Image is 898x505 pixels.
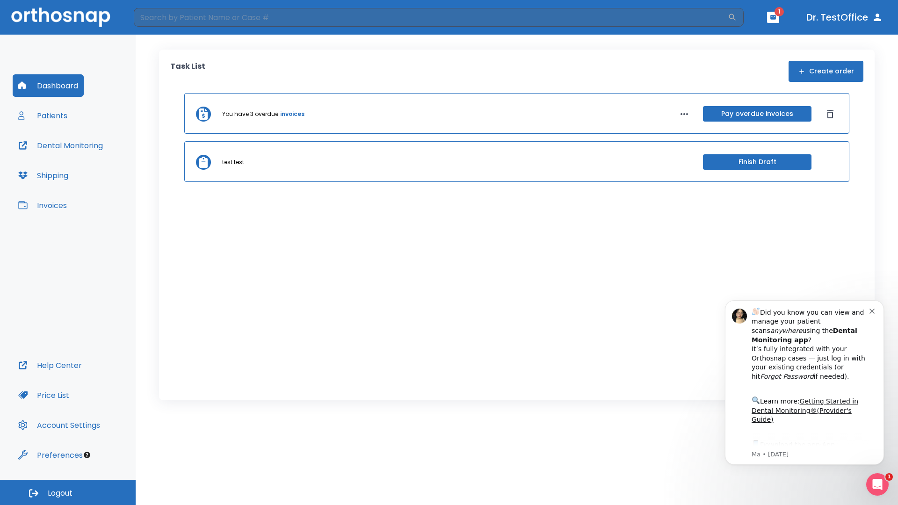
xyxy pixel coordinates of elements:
[83,451,91,459] div: Tooltip anchor
[775,7,784,16] span: 1
[222,158,244,166] p: test test
[13,444,88,466] button: Preferences
[803,9,887,26] button: Dr. TestOffice
[711,289,898,500] iframe: Intercom notifications message
[222,110,278,118] p: You have 3 overdue
[13,384,75,406] button: Price List
[170,61,205,82] p: Task List
[703,106,811,122] button: Pay overdue invoices
[134,8,728,27] input: Search by Patient Name or Case #
[789,61,863,82] button: Create order
[885,473,893,481] span: 1
[703,154,811,170] button: Finish Draft
[280,110,304,118] a: invoices
[13,164,74,187] button: Shipping
[866,473,889,496] iframe: Intercom live chat
[13,194,72,216] button: Invoices
[823,107,838,122] button: Dismiss
[48,488,72,498] span: Logout
[13,134,109,157] button: Dental Monitoring
[13,354,87,376] button: Help Center
[13,104,73,127] button: Patients
[13,74,84,97] button: Dashboard
[11,7,110,27] img: Orthosnap
[13,414,106,436] button: Account Settings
